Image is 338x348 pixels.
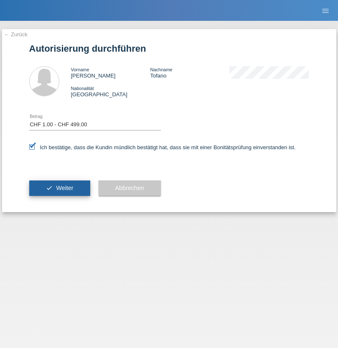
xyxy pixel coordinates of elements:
[150,66,229,79] div: Tofano
[4,31,28,38] a: ← Zurück
[29,180,90,196] button: check Weiter
[321,7,330,15] i: menu
[29,144,296,150] label: Ich bestätige, dass die Kundin mündlich bestätigt hat, dass sie mit einer Bonitätsprüfung einvers...
[46,185,53,191] i: check
[99,180,161,196] button: Abbrechen
[150,67,172,72] span: Nachname
[71,85,150,98] div: [GEOGRAPHIC_DATA]
[71,86,94,91] span: Nationalität
[56,185,73,191] span: Weiter
[71,67,89,72] span: Vorname
[317,8,334,13] a: menu
[115,185,144,191] span: Abbrechen
[29,43,309,54] h1: Autorisierung durchführen
[71,66,150,79] div: [PERSON_NAME]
